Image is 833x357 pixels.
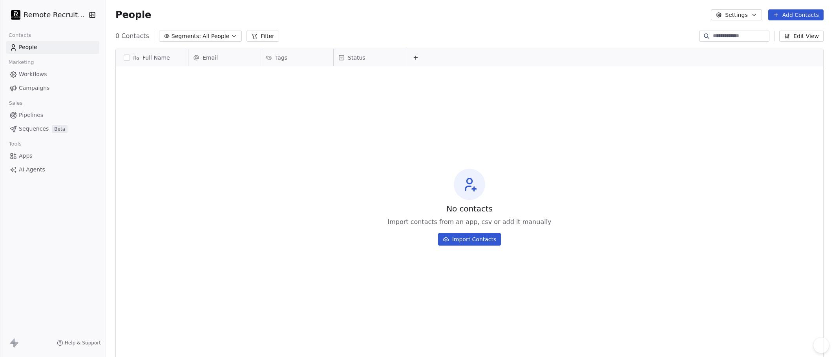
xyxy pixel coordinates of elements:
[52,125,68,133] span: Beta
[438,233,501,246] button: Import Contacts
[438,230,501,246] a: Import Contacts
[19,125,49,133] span: Sequences
[19,111,43,119] span: Pipelines
[6,149,99,162] a: Apps
[115,31,149,41] span: 0 Contacts
[203,32,229,40] span: All People
[11,10,20,20] img: rr.jpg
[19,70,47,78] span: Workflows
[57,340,101,346] a: Help & Support
[6,163,99,176] a: AI Agents
[247,31,279,42] button: Filter
[115,9,151,21] span: People
[24,10,86,20] span: Remote Recruiters
[334,49,406,66] div: Status
[172,32,201,40] span: Segments:
[387,217,551,227] span: Import contacts from an app, csv or add it manually
[6,68,99,81] a: Workflows
[116,66,188,344] div: grid
[116,49,188,66] div: Full Name
[19,84,49,92] span: Campaigns
[446,203,493,214] span: No contacts
[5,97,26,109] span: Sales
[19,166,45,174] span: AI Agents
[779,31,824,42] button: Edit View
[142,54,170,62] span: Full Name
[6,122,99,135] a: SequencesBeta
[19,152,33,160] span: Apps
[711,9,762,20] button: Settings
[5,56,37,68] span: Marketing
[275,54,287,62] span: Tags
[65,340,101,346] span: Help & Support
[6,41,99,54] a: People
[6,82,99,95] a: Campaigns
[9,8,84,22] button: Remote Recruiters
[5,138,25,150] span: Tools
[188,66,824,344] div: grid
[19,43,37,51] span: People
[348,54,365,62] span: Status
[768,9,824,20] button: Add Contacts
[188,49,261,66] div: Email
[203,54,218,62] span: Email
[261,49,333,66] div: Tags
[6,109,99,122] a: Pipelines
[5,29,35,41] span: Contacts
